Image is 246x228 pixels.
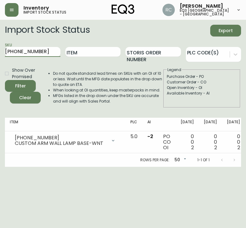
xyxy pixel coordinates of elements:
[53,93,163,104] li: MFGs listed in the drop down under the SKU are accurate and will align with Sales Portal.
[125,118,142,131] th: PLC
[176,118,199,131] th: [DATE]
[167,79,237,85] div: Customer Order - CO
[5,118,125,131] th: Item
[199,118,222,131] th: [DATE]
[214,144,217,151] span: 2
[53,71,163,87] li: Do not quote standard lead times on SKUs with an OI of 10 or less. Wait until the MFG date popula...
[197,157,210,163] p: 1-1 of 1
[222,118,245,131] th: [DATE]
[210,25,241,36] button: Export
[181,134,194,150] div: 0 0
[167,74,237,79] div: Purchase Order - PO
[12,67,36,80] span: Show Over Promised
[10,134,121,147] div: [PHONE_NUMBER]CUSTOM ARM WALL LAMP BASE-WNT
[163,134,171,150] div: PO CO
[204,134,217,150] div: 0 0
[23,6,49,11] span: Inventory
[180,9,231,16] h5: eq3 [GEOGRAPHIC_DATA] - [GEOGRAPHIC_DATA]
[227,134,240,150] div: 0 0
[125,131,142,153] td: 5.0
[142,118,158,131] th: AI
[15,135,107,141] div: [PHONE_NUMBER]
[162,4,175,16] img: 75cc83b809079a11c15b21e94bbc0507
[167,67,182,73] legend: Legend
[15,141,107,146] div: CUSTOM ARM WALL LAMP BASE-WNT
[172,155,187,165] div: 50
[167,91,237,96] div: Available Inventory - AI
[5,80,36,92] button: Filter
[112,4,134,14] img: logo
[180,4,223,9] span: [PERSON_NAME]
[167,85,237,91] div: Open Inventory - OI
[5,25,90,36] h2: Import Stock Status
[191,144,194,151] span: 2
[140,157,170,163] p: Rows per page:
[163,144,168,151] span: OI
[147,133,153,140] span: -2
[215,27,236,35] span: Export
[15,94,36,102] span: Clear
[53,87,163,93] li: When looking at OI quantities, keep masterpacks in mind.
[23,11,66,14] h5: import stock status
[237,144,240,151] span: 2
[10,92,41,103] button: Clear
